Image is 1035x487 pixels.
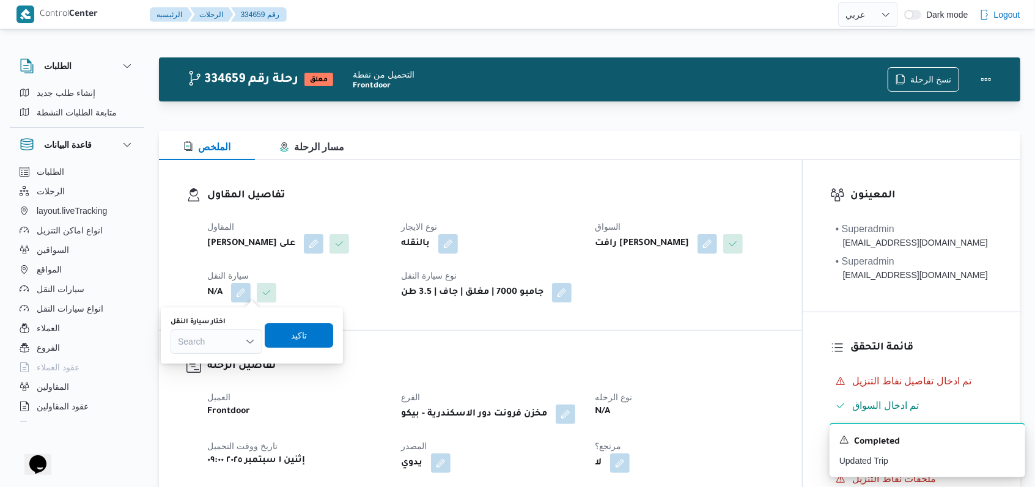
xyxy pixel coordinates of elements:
[37,262,62,277] span: المواقع
[207,236,295,251] b: [PERSON_NAME] على
[17,5,34,23] img: X8yXhbKr1z7QwAAAABJRU5ErkJggg==
[37,399,89,414] span: عقود المقاولين
[207,188,775,204] h3: تفاصيل المقاول
[401,407,547,422] b: مخزن فرونت دور الاسكندرية - بيكو
[836,222,988,236] div: • Superadmin
[304,73,333,86] span: معلق
[15,221,139,240] button: انواع اماكن التنزيل
[910,72,951,87] span: نسخ الرحلة
[15,240,139,260] button: السواقين
[37,360,79,375] span: عقود العملاء
[37,184,65,199] span: الرحلات
[401,456,422,471] b: يدوي
[15,279,139,299] button: سيارات النقل
[353,68,888,81] div: التحميل من نقطة
[854,435,900,450] span: Completed
[836,236,988,249] div: [EMAIL_ADDRESS][DOMAIN_NAME]
[44,137,92,152] h3: قاعدة البيانات
[401,441,427,451] span: المصدر
[231,7,287,22] button: 334659 رقم
[15,397,139,416] button: عقود المقاولين
[12,438,51,475] iframe: chat widget
[15,338,139,357] button: الفروع
[20,137,134,152] button: قاعدة البيانات
[974,2,1025,27] button: Logout
[836,269,988,282] div: [EMAIL_ADDRESS][DOMAIN_NAME]
[353,81,888,91] b: Frontdoor
[839,434,1015,450] div: Notification
[310,76,328,84] b: معلق
[37,105,117,120] span: متابعة الطلبات النشطة
[207,405,250,419] b: Frontdoor
[207,392,230,402] span: العميل
[37,321,60,335] span: العملاء
[15,103,139,122] button: متابعة الطلبات النشطة
[839,455,1015,467] p: Updated Trip
[37,301,103,316] span: انواع سيارات النقل
[37,243,69,257] span: السواقين
[595,392,632,402] span: نوع الرحله
[37,164,64,179] span: الطلبات
[183,142,230,152] span: الملخص
[150,7,193,22] button: الرئيسيه
[187,73,298,89] h2: 334659 رحلة رقم
[207,285,223,300] b: N/A
[279,142,344,152] span: مسار الرحلة
[207,222,234,232] span: المقاول
[37,340,60,355] span: الفروع
[974,67,998,92] button: Actions
[831,396,993,416] button: تم ادخال السواق
[207,271,249,280] span: سيارة النقل
[401,271,457,280] span: نوع سيارة النقل
[595,405,610,419] b: N/A
[853,374,972,389] span: تم ادخال تفاصيل نفاط التنزيل
[15,201,139,221] button: layout.liveTracking
[171,317,226,327] label: اختار سيارة النقل
[245,337,255,346] button: Open list of options
[595,441,621,451] span: مرتجع؟
[401,285,543,300] b: جامبو 7000 | مغلق | جاف | 3.5 طن
[595,222,621,232] span: السواق
[37,419,87,433] span: اجهزة التليفون
[853,376,972,386] span: تم ادخال تفاصيل نفاط التنزيل
[37,379,69,394] span: المقاولين
[190,7,234,22] button: الرحلات
[888,67,959,92] button: نسخ الرحلة
[15,299,139,318] button: انواع سيارات النقل
[836,222,988,249] span: • Superadmin mostafa.emad@illa.com.eg
[207,453,305,468] b: إثنين ١ سبتمبر ٢٠٢٥ ٠٩:٠٠
[37,282,84,296] span: سيارات النقل
[994,7,1020,22] span: Logout
[595,236,689,251] b: رافت [PERSON_NAME]
[10,83,144,127] div: الطلبات
[836,254,988,282] span: • Superadmin mostafa.elrouby@illa.com.eg
[831,372,993,391] button: تم ادخال تفاصيل نفاط التنزيل
[851,340,993,356] h3: قائمة التحقق
[15,377,139,397] button: المقاولين
[853,400,919,411] span: تم ادخال السواق
[10,162,144,427] div: قاعدة البيانات
[401,222,437,232] span: نوع الايجار
[15,181,139,201] button: الرحلات
[207,441,278,451] span: تاريخ ووقت التحميل
[37,223,103,238] span: انواع اماكن التنزيل
[853,398,919,413] span: تم ادخال السواق
[401,236,430,251] b: بالنقله
[15,260,139,279] button: المواقع
[401,392,420,402] span: الفرع
[44,59,72,73] h3: الطلبات
[15,357,139,377] button: عقود العملاء
[70,10,98,20] b: Center
[265,323,333,348] button: تاكيد
[207,358,775,375] h3: تفاصيل الرحلة
[595,456,602,471] b: لا
[37,203,107,218] span: layout.liveTracking
[851,188,993,204] h3: المعينون
[291,328,307,343] span: تاكيد
[15,318,139,338] button: العملاء
[15,83,139,103] button: إنشاء طلب جديد
[20,59,134,73] button: الطلبات
[37,86,95,100] span: إنشاء طلب جديد
[15,416,139,436] button: اجهزة التليفون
